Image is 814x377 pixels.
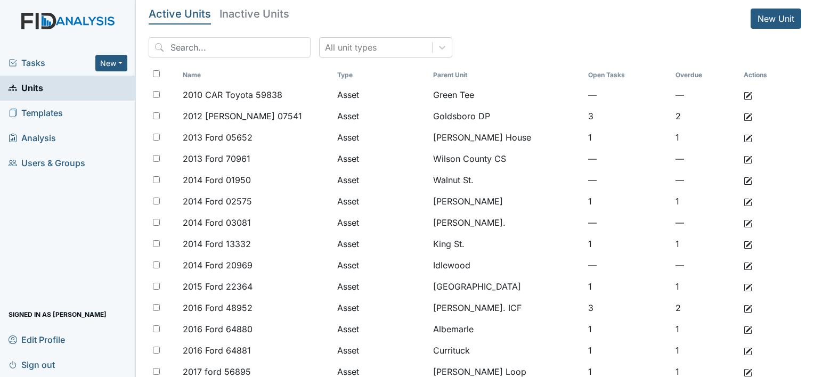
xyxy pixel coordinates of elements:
span: 2014 Ford 02575 [183,195,252,208]
input: Toggle All Rows Selected [153,70,160,77]
td: 1 [671,276,739,297]
h5: Inactive Units [219,9,289,19]
span: Units [9,80,43,96]
td: Walnut St. [429,169,583,191]
span: 2016 Ford 64880 [183,323,253,335]
td: Asset [333,233,429,255]
td: Asset [333,148,429,169]
td: Wilson County CS [429,148,583,169]
td: — [584,84,672,105]
td: 1 [671,127,739,148]
td: Asset [333,276,429,297]
a: New Unit [751,9,801,29]
td: [PERSON_NAME]. [429,212,583,233]
td: 2 [671,297,739,318]
th: Toggle SortBy [178,66,333,84]
td: Asset [333,105,429,127]
span: 2014 Ford 03081 [183,216,251,229]
td: Currituck [429,340,583,361]
span: 2014 Ford 20969 [183,259,253,272]
th: Toggle SortBy [429,66,583,84]
th: Toggle SortBy [333,66,429,84]
td: — [584,255,672,276]
td: — [671,148,739,169]
span: Edit Profile [9,331,65,348]
td: — [584,169,672,191]
span: 2010 CAR Toyota 59838 [183,88,282,101]
td: Asset [333,191,429,212]
th: Toggle SortBy [671,66,739,84]
td: King St. [429,233,583,255]
td: [PERSON_NAME] House [429,127,583,148]
td: Asset [333,169,429,191]
td: 1 [584,318,672,340]
td: [PERSON_NAME] [429,191,583,212]
span: 2016 Ford 64881 [183,344,251,357]
span: 2013 Ford 70961 [183,152,250,165]
td: 1 [584,191,672,212]
td: Asset [333,340,429,361]
td: Asset [333,212,429,233]
td: 1 [584,276,672,297]
span: 2014 Ford 01950 [183,174,251,186]
td: 1 [584,127,672,148]
td: 1 [671,340,739,361]
span: Users & Groups [9,155,85,171]
a: Tasks [9,56,95,69]
td: Asset [333,255,429,276]
span: 2012 [PERSON_NAME] 07541 [183,110,302,122]
td: 3 [584,297,672,318]
th: Actions [739,66,793,84]
td: Asset [333,84,429,105]
span: 2016 Ford 48952 [183,301,253,314]
td: Albemarle [429,318,583,340]
span: Analysis [9,130,56,146]
td: Goldsboro DP [429,105,583,127]
td: Asset [333,127,429,148]
div: All unit types [325,41,377,54]
td: 1 [584,233,672,255]
td: Asset [333,297,429,318]
td: Green Tee [429,84,583,105]
span: Sign out [9,356,55,373]
span: 2013 Ford 05652 [183,131,253,144]
td: 1 [671,318,739,340]
td: 1 [671,233,739,255]
td: — [584,148,672,169]
input: Search... [149,37,311,58]
td: [PERSON_NAME]. ICF [429,297,583,318]
td: 3 [584,105,672,127]
td: 1 [671,191,739,212]
td: — [584,212,672,233]
span: 2014 Ford 13332 [183,237,251,250]
span: Templates [9,105,63,121]
td: — [671,84,739,105]
span: 2015 Ford 22364 [183,280,253,293]
td: 2 [671,105,739,127]
td: Asset [333,318,429,340]
td: [GEOGRAPHIC_DATA] [429,276,583,297]
h5: Active Units [149,9,211,19]
button: New [95,55,127,71]
span: Signed in as [PERSON_NAME] [9,306,107,323]
th: Toggle SortBy [584,66,672,84]
td: — [671,212,739,233]
td: Idlewood [429,255,583,276]
td: 1 [584,340,672,361]
td: — [671,169,739,191]
td: — [671,255,739,276]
